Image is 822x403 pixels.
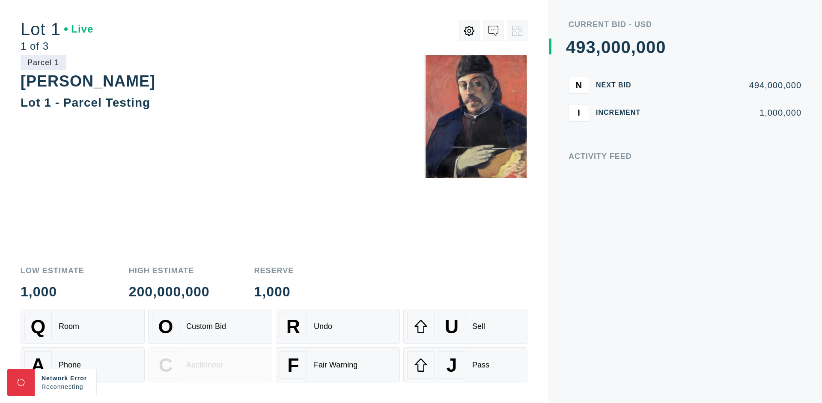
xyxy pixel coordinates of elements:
div: 1,000 [21,285,84,299]
div: Current Bid - USD [569,21,801,28]
div: 1 of 3 [21,41,93,51]
span: I [578,107,580,117]
span: O [158,316,173,337]
span: C [159,354,173,376]
div: 1,000,000 [654,108,801,117]
div: Network Error [42,374,89,382]
div: 0 [611,39,621,56]
button: OCustom Bid [148,309,272,344]
span: J [446,354,457,376]
div: Reconnecting [42,382,89,391]
button: JPass [403,347,527,382]
div: 1,000 [254,285,294,299]
button: FFair Warning [276,347,400,382]
span: R [286,316,300,337]
div: Custom Bid [186,322,226,331]
div: Live [64,24,93,34]
div: High Estimate [129,267,210,275]
div: Reserve [254,267,294,275]
div: 0 [646,39,656,56]
div: Increment [596,109,647,116]
div: Room [59,322,79,331]
span: A [31,354,45,376]
div: Next Bid [596,82,647,89]
div: 0 [621,39,631,56]
div: Lot 1 [21,21,93,38]
button: QRoom [21,309,145,344]
div: 0 [601,39,611,56]
div: , [631,39,636,210]
button: RUndo [276,309,400,344]
div: , [596,39,601,210]
button: APhone [21,347,145,382]
div: Pass [472,361,489,370]
div: Auctioneer [186,361,223,370]
button: I [569,104,589,121]
div: Low Estimate [21,267,84,275]
div: Undo [314,322,332,331]
div: 4 [566,39,576,56]
span: Q [31,316,46,337]
div: 200,000,000 [129,285,210,299]
div: Sell [472,322,485,331]
div: 0 [656,39,666,56]
div: Parcel 1 [21,55,66,70]
div: Phone [59,361,81,370]
div: 3 [586,39,596,56]
div: 9 [576,39,586,56]
button: CAuctioneer [148,347,272,382]
div: Fair Warning [314,361,357,370]
div: Lot 1 - Parcel Testing [21,96,150,109]
div: 494,000,000 [654,81,801,90]
span: N [576,80,582,90]
button: USell [403,309,527,344]
button: N [569,77,589,94]
span: U [445,316,459,337]
div: 0 [636,39,646,56]
span: F [287,354,299,376]
div: [PERSON_NAME] [21,72,155,90]
div: Activity Feed [569,152,801,160]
